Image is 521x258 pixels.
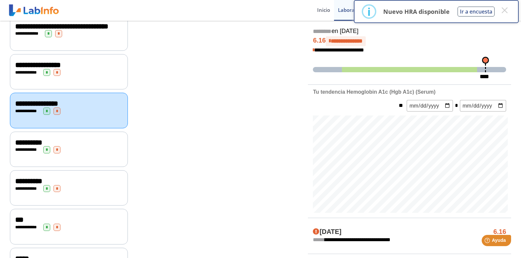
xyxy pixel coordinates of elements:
h5: en [DATE] [313,28,506,35]
button: Ir a encuesta [458,7,495,16]
h4: 6.16 [493,228,506,236]
div: i [367,6,371,17]
h4: 6.16 [313,36,506,46]
iframe: Help widget launcher [462,232,514,251]
button: Close this dialog [499,4,510,16]
p: Nuevo HRA disponible [383,8,450,16]
h4: [DATE] [313,228,341,236]
input: mm/dd/yyyy [460,100,506,112]
input: mm/dd/yyyy [407,100,453,112]
b: Tu tendencia Hemoglobin A1c (Hgb A1c) (Serum) [313,89,435,95]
